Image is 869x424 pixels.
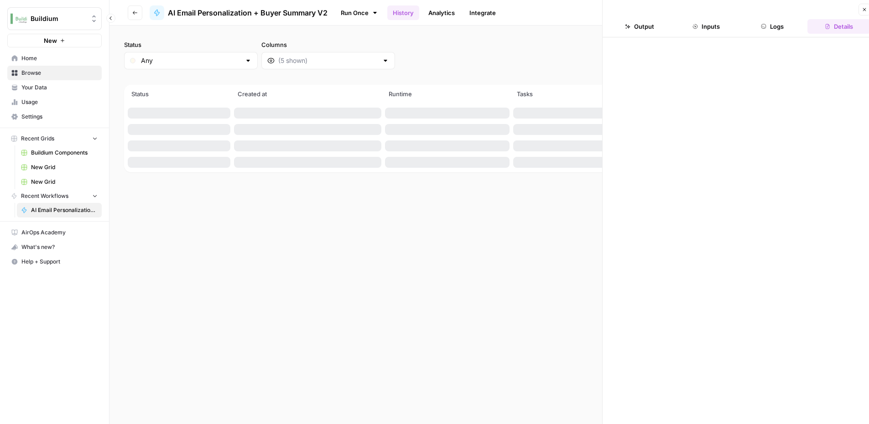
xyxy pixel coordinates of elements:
a: AI Email Personalization + Buyer Summary V2 [150,5,328,20]
th: Status [126,85,232,105]
span: AI Email Personalization + Buyer Summary V2 [31,206,98,214]
a: Browse [7,66,102,80]
span: Home [21,54,98,62]
span: AI Email Personalization + Buyer Summary V2 [168,7,328,18]
label: Status [124,40,258,49]
a: History [387,5,419,20]
a: Home [7,51,102,66]
a: AI Email Personalization + Buyer Summary V2 [17,203,102,217]
span: Browse [21,69,98,77]
span: New Grid [31,163,98,171]
a: Your Data [7,80,102,95]
th: Tasks [511,85,613,105]
button: New [7,34,102,47]
button: What's new? [7,240,102,254]
span: AirOps Academy [21,228,98,237]
th: Created at [232,85,383,105]
button: Recent Grids [7,132,102,145]
th: Runtime [383,85,512,105]
button: Help + Support [7,254,102,269]
div: What's new? [8,240,101,254]
input: (5 shown) [278,56,378,65]
a: Run Once [335,5,384,21]
a: Integrate [464,5,501,20]
span: Recent Workflows [21,192,68,200]
span: New [44,36,57,45]
span: Settings [21,113,98,121]
button: Output [608,19,671,34]
a: Analytics [423,5,460,20]
a: AirOps Academy [7,225,102,240]
button: Recent Workflows [7,189,102,203]
button: Logs [741,19,804,34]
a: New Grid [17,160,102,175]
span: Buildium [31,14,86,23]
a: Usage [7,95,102,109]
span: Recent Grids [21,134,54,143]
a: Buildium Components [17,145,102,160]
span: Buildium Components [31,149,98,157]
img: Buildium Logo [10,10,27,27]
span: Help + Support [21,258,98,266]
span: Usage [21,98,98,106]
a: Settings [7,109,102,124]
label: Columns [261,40,395,49]
span: Your Data [21,83,98,92]
span: New Grid [31,178,98,186]
button: Inputs [675,19,738,34]
input: Any [141,56,241,65]
button: Workspace: Buildium [7,7,102,30]
a: New Grid [17,175,102,189]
